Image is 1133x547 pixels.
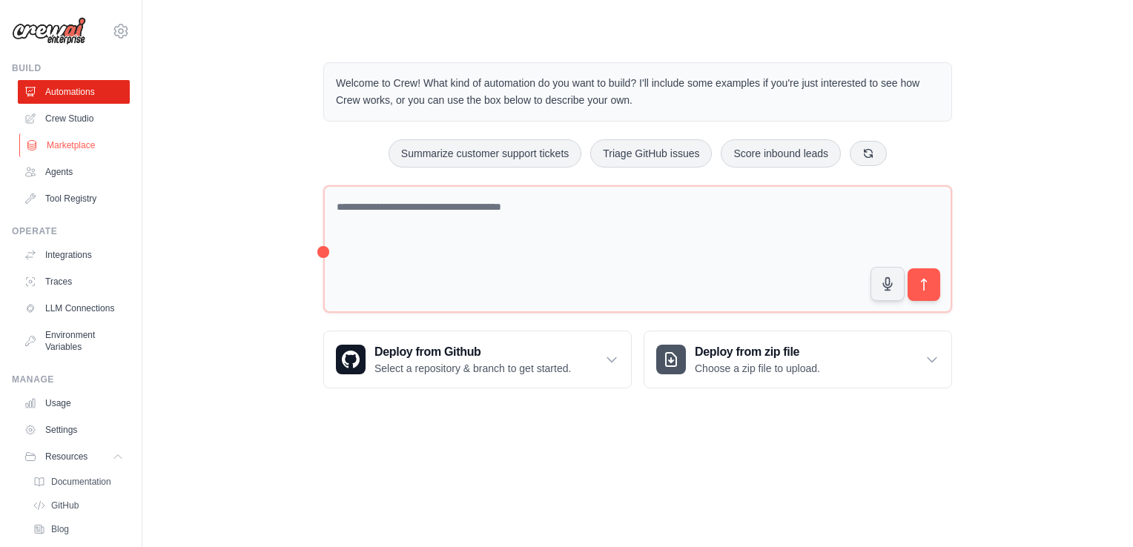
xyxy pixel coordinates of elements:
[18,323,130,359] a: Environment Variables
[18,187,130,210] a: Tool Registry
[18,270,130,294] a: Traces
[51,500,79,511] span: GitHub
[12,225,130,237] div: Operate
[18,296,130,320] a: LLM Connections
[374,361,571,376] p: Select a repository & branch to get started.
[389,139,581,168] button: Summarize customer support tickets
[336,75,939,109] p: Welcome to Crew! What kind of automation do you want to build? I'll include some examples if you'...
[590,139,712,168] button: Triage GitHub issues
[1059,476,1133,547] div: 채팅 위젯
[695,361,820,376] p: Choose a zip file to upload.
[51,476,111,488] span: Documentation
[12,17,86,45] img: Logo
[18,243,130,267] a: Integrations
[12,374,130,385] div: Manage
[18,107,130,130] a: Crew Studio
[1059,476,1133,547] iframe: Chat Widget
[721,139,841,168] button: Score inbound leads
[18,391,130,415] a: Usage
[18,160,130,184] a: Agents
[27,519,130,540] a: Blog
[45,451,87,463] span: Resources
[51,523,69,535] span: Blog
[18,80,130,104] a: Automations
[27,471,130,492] a: Documentation
[18,445,130,468] button: Resources
[695,343,820,361] h3: Deploy from zip file
[27,495,130,516] a: GitHub
[18,418,130,442] a: Settings
[12,62,130,74] div: Build
[374,343,571,361] h3: Deploy from Github
[19,133,131,157] a: Marketplace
